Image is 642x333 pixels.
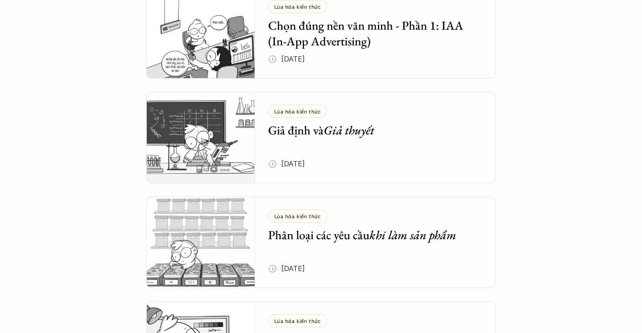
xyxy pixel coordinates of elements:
[268,227,470,243] h5: Phân loại các yêu cầu
[268,262,305,275] p: 🕔 [DATE]
[274,213,321,219] p: Lúa hóa kiến thức
[268,17,470,49] h5: Chọn đúng nền văn minh - Phần 1: IAA (In-App Advertising)
[324,122,374,138] em: Giả thuyết
[268,52,305,65] p: 🕔 [DATE]
[268,157,305,170] p: 🕔 [DATE]
[369,227,456,243] em: khi làm sản phẩm
[274,318,321,324] p: Lúa hóa kiến thức
[146,92,496,183] a: 🕔 [DATE]
[146,196,496,288] a: 🕔 [DATE]
[274,3,321,10] p: Lúa hóa kiến thức
[274,108,321,114] p: Lúa hóa kiến thức
[268,122,470,138] h5: Giả định và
